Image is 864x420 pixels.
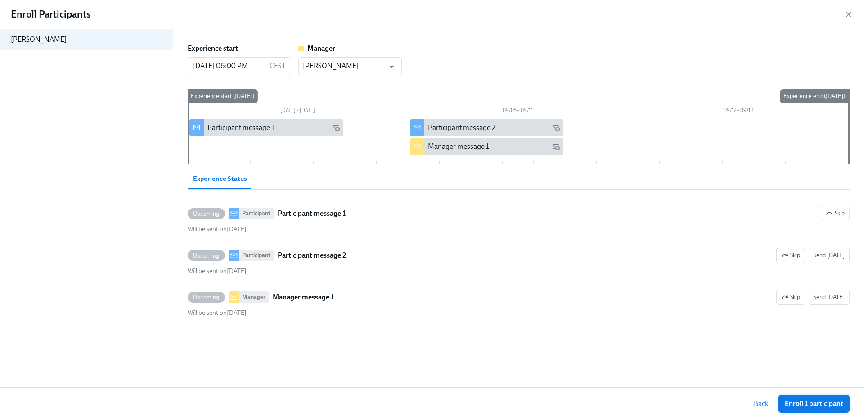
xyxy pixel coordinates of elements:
[333,124,340,131] svg: Work Email
[188,294,225,301] span: Upcoming
[188,210,225,217] span: Upcoming
[11,8,91,21] h4: Enroll Participants
[239,250,274,261] div: Participant
[408,106,629,117] div: 09/05 – 09/11
[781,251,800,260] span: Skip
[785,399,843,408] span: Enroll 1 participant
[553,124,560,131] svg: Work Email
[776,290,805,305] button: UpcomingManagerManager message 1Send [DATE]Will be sent on[DATE]
[239,208,274,219] div: Participant
[273,292,334,303] strong: Manager message 1
[187,89,258,103] div: Experience start ([DATE])
[270,61,286,71] p: CEST
[188,252,225,259] span: Upcoming
[754,399,769,408] span: Back
[188,225,247,233] span: Friday, August 29th 2025, 6:00 pm
[239,291,269,303] div: Manager
[553,143,560,150] svg: Work Email
[821,206,850,221] button: UpcomingParticipantParticipant message 1Will be sent on[DATE]
[385,60,399,74] button: Open
[307,44,335,53] strong: Manager
[278,250,346,261] strong: Participant message 2
[809,248,850,263] button: UpcomingParticipantParticipant message 2SkipWill be sent on[DATE]
[628,106,849,117] div: 09/12 – 09/18
[188,44,238,54] label: Experience start
[747,395,775,413] button: Back
[428,142,489,152] div: Manager message 1
[193,174,247,184] span: Experience Status
[778,395,850,413] button: Enroll 1 participant
[809,290,850,305] button: UpcomingManagerManager message 1SkipWill be sent on[DATE]
[814,293,845,302] span: Send [DATE]
[428,123,495,133] div: Participant message 2
[188,106,408,117] div: [DATE] – [DATE]
[814,251,845,260] span: Send [DATE]
[188,309,247,317] span: Friday, September 5th 2025, 6:00 pm
[826,209,845,218] span: Skip
[188,267,247,275] span: Friday, September 5th 2025, 6:00 pm
[11,35,67,45] p: [PERSON_NAME]
[780,89,849,103] div: Experience end ([DATE])
[776,248,805,263] button: UpcomingParticipantParticipant message 2Send [DATE]Will be sent on[DATE]
[207,123,274,133] div: Participant message 1
[781,293,800,302] span: Skip
[278,208,346,219] strong: Participant message 1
